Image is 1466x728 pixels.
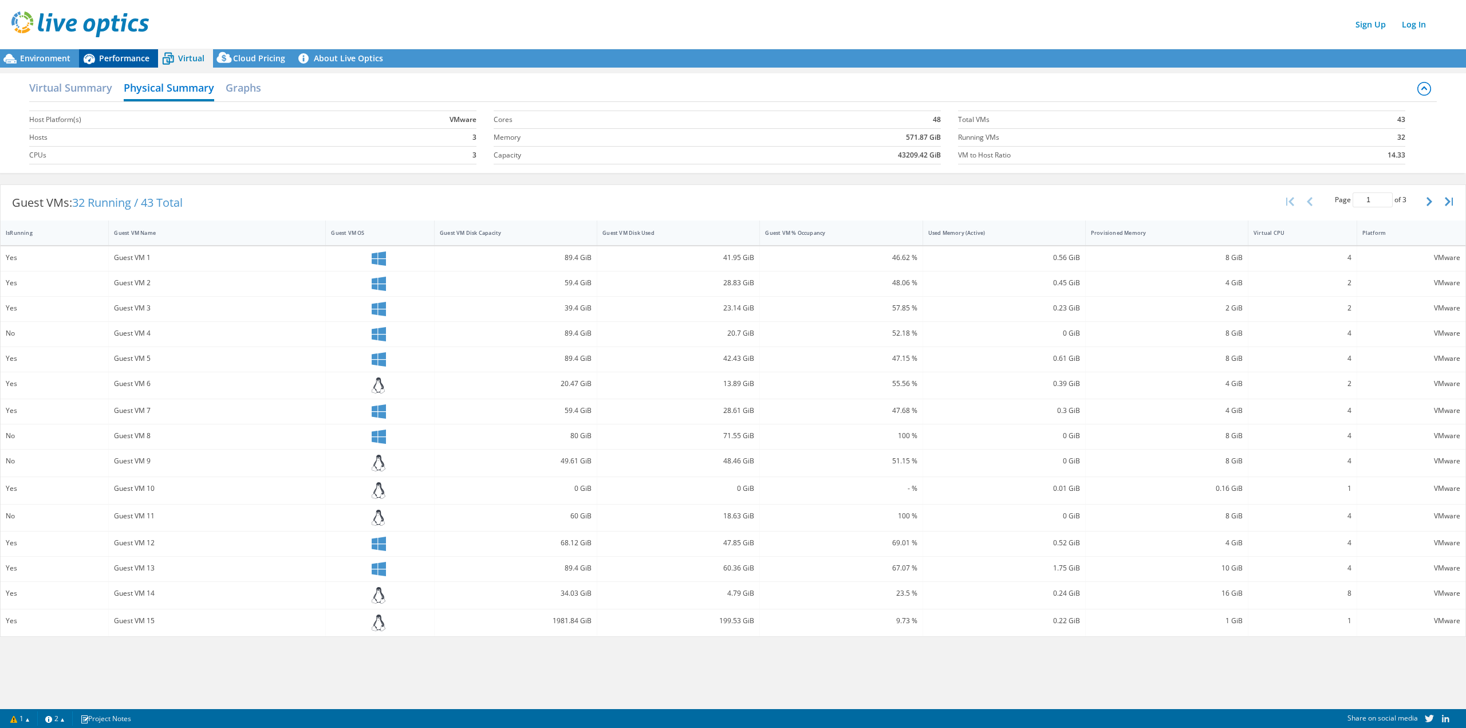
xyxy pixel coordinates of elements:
b: 43209.42 GiB [898,149,941,161]
div: 0 GiB [440,482,592,495]
div: 55.56 % [765,377,917,390]
label: Cores [494,114,689,125]
span: Share on social media [1347,713,1418,723]
div: 68.12 GiB [440,537,592,549]
div: Virtual CPU [1254,229,1337,237]
div: No [6,510,103,522]
div: Guest VM 12 [114,537,320,549]
div: Yes [6,277,103,289]
span: Environment [20,53,70,64]
div: 89.4 GiB [440,251,592,264]
div: VMware [1362,482,1460,495]
h2: Graphs [226,76,261,99]
div: 8 GiB [1091,430,1243,442]
div: 4 [1254,562,1351,574]
div: 4 [1254,352,1351,365]
div: VMware [1362,615,1460,627]
div: Guest VM 9 [114,455,320,467]
div: 0.3 GiB [928,404,1080,417]
div: 52.18 % [765,327,917,340]
div: VMware [1362,510,1460,522]
div: Guest VM 2 [114,277,320,289]
div: VMware [1362,587,1460,600]
b: 32 [1397,132,1405,143]
div: 0.52 GiB [928,537,1080,549]
div: 4 GiB [1091,537,1243,549]
h2: Virtual Summary [29,76,112,99]
input: jump to page [1353,192,1393,207]
div: 4 [1254,327,1351,340]
div: 4 [1254,455,1351,467]
b: 3 [472,132,476,143]
div: 57.85 % [765,302,917,314]
label: Memory [494,132,689,143]
div: 10 GiB [1091,562,1243,574]
div: 23.5 % [765,587,917,600]
div: 1 [1254,482,1351,495]
div: 1981.84 GiB [440,615,592,627]
div: Guest VM Disk Used [602,229,740,237]
div: 39.4 GiB [440,302,592,314]
a: 1 [2,711,38,726]
span: Virtual [178,53,204,64]
div: 100 % [765,430,917,442]
div: VMware [1362,562,1460,574]
a: Project Notes [72,711,139,726]
div: Guest VM 3 [114,302,320,314]
div: VMware [1362,430,1460,442]
div: 41.95 GiB [602,251,754,264]
div: Yes [6,615,103,627]
div: 0.01 GiB [928,482,1080,495]
div: 48.46 GiB [602,455,754,467]
div: Yes [6,251,103,264]
b: 14.33 [1388,149,1405,161]
div: 2 [1254,377,1351,390]
div: Guest VM 1 [114,251,320,264]
div: 8 GiB [1091,352,1243,365]
img: live_optics_svg.svg [11,11,149,37]
div: 8 GiB [1091,455,1243,467]
div: 0.24 GiB [928,587,1080,600]
div: 0.61 GiB [928,352,1080,365]
div: VMware [1362,327,1460,340]
h2: Physical Summary [124,76,214,101]
span: Page of [1335,192,1406,207]
div: 2 [1254,277,1351,289]
div: VMware [1362,404,1460,417]
div: 4 [1254,510,1351,522]
div: 13.89 GiB [602,377,754,390]
b: VMware [450,114,476,125]
label: Host Platform(s) [29,114,334,125]
div: 49.61 GiB [440,455,592,467]
label: CPUs [29,149,334,161]
div: 0 GiB [602,482,754,495]
div: VMware [1362,455,1460,467]
div: 8 GiB [1091,510,1243,522]
div: - % [765,482,917,495]
div: 71.55 GiB [602,430,754,442]
a: About Live Optics [294,49,392,68]
div: 0 GiB [928,455,1080,467]
div: 0.45 GiB [928,277,1080,289]
div: 4.79 GiB [602,587,754,600]
div: IsRunning [6,229,89,237]
div: 59.4 GiB [440,404,592,417]
label: Hosts [29,132,334,143]
div: Guest VM 14 [114,587,320,600]
div: 4 [1254,251,1351,264]
div: 89.4 GiB [440,352,592,365]
a: Log In [1396,16,1432,33]
div: No [6,430,103,442]
label: VM to Host Ratio [958,149,1301,161]
div: Platform [1362,229,1447,237]
div: 0 GiB [928,510,1080,522]
div: 0.16 GiB [1091,482,1243,495]
span: Performance [99,53,149,64]
b: 43 [1397,114,1405,125]
b: 3 [472,149,476,161]
div: 47.68 % [765,404,917,417]
div: 2 [1254,302,1351,314]
div: Guest VM 6 [114,377,320,390]
div: Guest VM Name [114,229,306,237]
div: Yes [6,352,103,365]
